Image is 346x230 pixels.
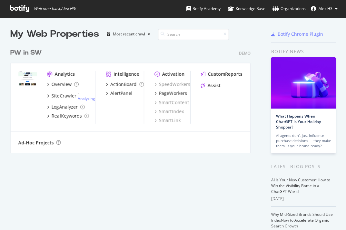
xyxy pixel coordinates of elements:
div: Analytics [55,71,75,77]
a: AlertPanel [106,90,133,97]
a: CustomReports [201,71,242,77]
a: What Happens When ChatGPT Is Your Holiday Shopper? [276,113,321,130]
img: What Happens When ChatGPT Is Your Holiday Shopper? [271,57,336,109]
img: PW in SW [18,71,37,86]
a: LogAnalyzer [47,104,85,110]
div: Demo [239,51,251,56]
div: ActionBoard [110,81,137,88]
div: Ad-Hoc Projects [18,139,54,146]
a: ActionBoard [106,81,144,88]
a: PW in SW [10,48,44,58]
a: SmartIndex [154,108,184,115]
a: SiteCrawler- Analyzing [47,90,95,101]
div: Most recent crawl [113,32,145,36]
div: LogAnalyzer [52,104,78,110]
a: Overview [47,81,79,88]
span: Welcome back, Alex H3 ! [34,6,76,11]
div: Botify Academy [186,5,221,12]
div: AI agents don’t just influence purchase decisions — they make them. Is your brand ready? [276,133,331,149]
a: Analyzing [78,96,95,101]
div: PageWorkers [159,90,187,97]
div: Overview [52,81,72,88]
a: Assist [201,82,221,89]
div: AlertPanel [110,90,133,97]
div: Botify Chrome Plugin [278,31,323,37]
div: Latest Blog Posts [271,163,336,170]
a: RealKeywords [47,113,89,119]
div: Knowledge Base [228,5,265,12]
a: AI Is Your New Customer: How to Win the Visibility Battle in a ChatGPT World [271,177,330,194]
a: Why Mid-Sized Brands Should Use IndexNow to Accelerate Organic Search Growth [271,212,333,229]
div: My Web Properties [10,28,99,41]
div: Activation [162,71,184,77]
div: Intelligence [114,71,139,77]
a: Botify Chrome Plugin [271,31,323,37]
input: Search [158,29,229,40]
a: SmartContent [154,99,189,106]
button: Most recent crawl [104,29,153,39]
div: [DATE] [271,196,336,202]
div: grid [10,41,256,153]
button: Alex H3 [306,4,343,14]
div: SiteCrawler [52,92,76,99]
div: Assist [208,82,221,89]
div: Botify news [271,48,336,55]
div: PW in SW [10,48,42,58]
div: Organizations [272,5,306,12]
div: - [78,90,95,101]
a: SpeedWorkers [154,81,190,88]
a: SmartLink [154,117,181,124]
span: Alex H3 [319,6,332,11]
div: RealKeywords [52,113,82,119]
a: PageWorkers [154,90,187,97]
div: CustomReports [208,71,242,77]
